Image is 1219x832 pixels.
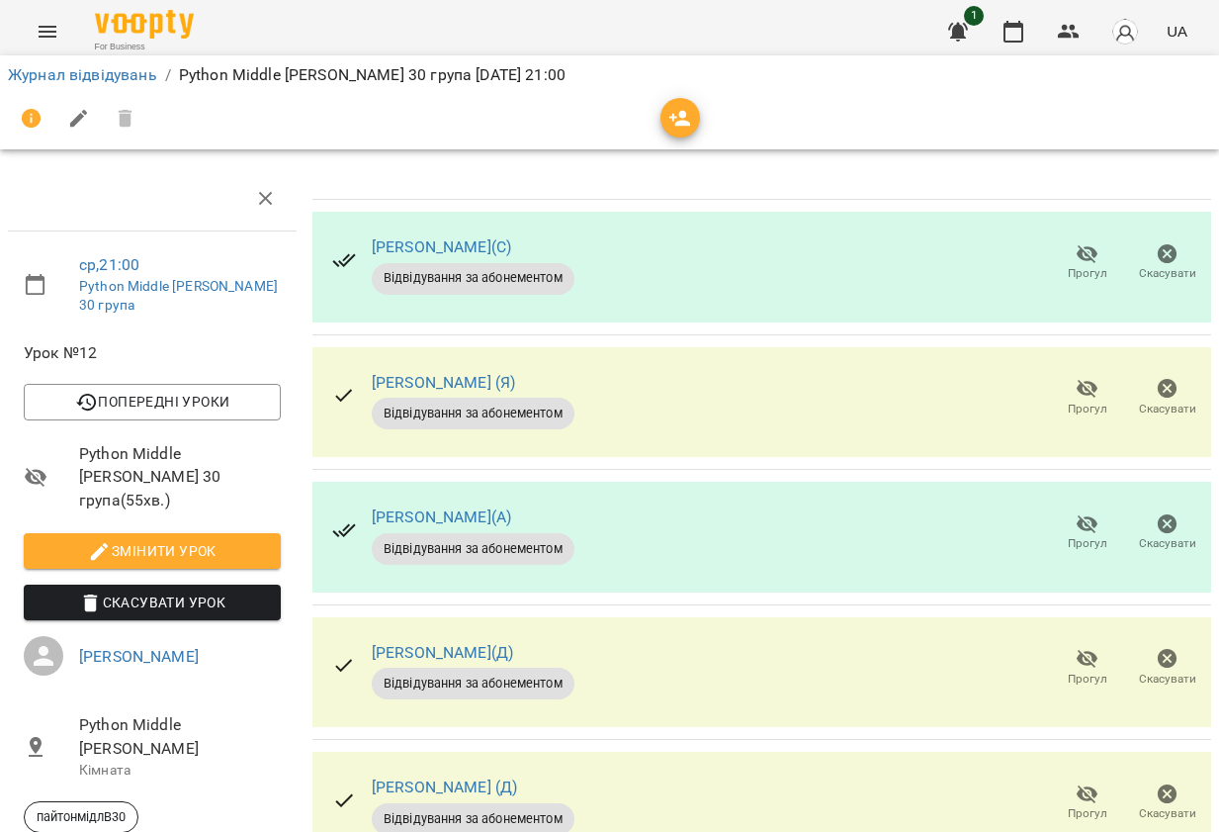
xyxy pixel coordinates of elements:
[1127,506,1207,561] button: Скасувати
[964,6,984,26] span: 1
[1047,370,1127,425] button: Прогул
[372,508,511,526] a: [PERSON_NAME](А)
[1139,805,1196,822] span: Скасувати
[25,808,137,826] span: пайтонмідлВ30
[24,341,281,365] span: Урок №12
[40,539,265,563] span: Змінити урок
[1167,21,1187,42] span: UA
[79,647,199,666] a: [PERSON_NAME]
[1068,805,1107,822] span: Прогул
[1159,13,1195,49] button: UA
[79,442,281,512] span: Python Middle [PERSON_NAME] 30 група ( 55 хв. )
[40,591,265,614] span: Скасувати Урок
[1068,265,1107,282] span: Прогул
[1068,535,1107,552] span: Прогул
[165,63,171,87] li: /
[372,269,574,287] span: Відвідування за абонементом
[8,65,157,84] a: Журнал відвідувань
[40,390,265,414] span: Попередні уроки
[95,10,194,39] img: Voopty Logo
[372,675,574,693] span: Відвідування за абонементом
[1047,506,1127,561] button: Прогул
[1127,641,1207,696] button: Скасувати
[1127,235,1207,291] button: Скасувати
[1068,401,1107,417] span: Прогул
[372,540,574,558] span: Відвідування за абонементом
[24,585,281,620] button: Скасувати Урок
[1139,401,1196,417] span: Скасувати
[1139,265,1196,282] span: Скасувати
[8,63,1211,87] nav: breadcrumb
[179,63,566,87] p: Python Middle [PERSON_NAME] 30 група [DATE] 21:00
[372,778,518,796] a: [PERSON_NAME] (Д)
[24,533,281,569] button: Змінити урок
[1127,776,1207,831] button: Скасувати
[1127,370,1207,425] button: Скасувати
[372,373,516,392] a: [PERSON_NAME] (Я)
[372,643,513,662] a: [PERSON_NAME](Д)
[79,278,278,314] a: Python Middle [PERSON_NAME] 30 група
[24,384,281,419] button: Попередні уроки
[1047,776,1127,831] button: Прогул
[1068,671,1107,688] span: Прогул
[1139,535,1196,552] span: Скасувати
[1111,18,1139,46] img: avatar_s.png
[1047,235,1127,291] button: Прогул
[24,8,71,55] button: Menu
[1047,641,1127,696] button: Прогул
[372,237,511,256] a: [PERSON_NAME](С)
[95,41,194,53] span: For Business
[79,255,139,274] a: ср , 21:00
[79,761,281,781] p: Кімната
[1139,671,1196,688] span: Скасувати
[79,713,281,760] span: Python Middle [PERSON_NAME]
[372,405,574,422] span: Відвідування за абонементом
[372,810,574,828] span: Відвідування за абонементом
